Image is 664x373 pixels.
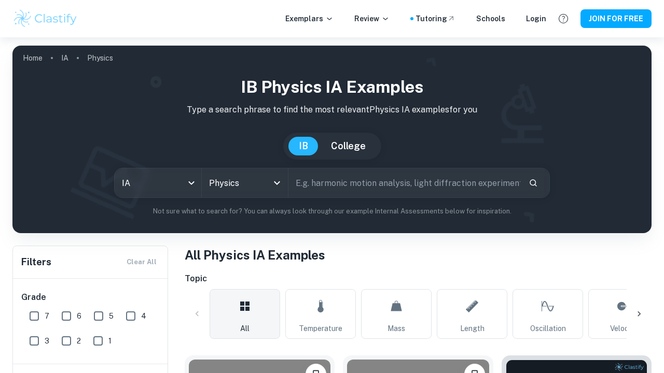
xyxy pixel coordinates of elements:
p: Exemplars [285,13,334,24]
p: Physics [87,52,113,64]
button: Open [270,176,284,190]
p: Type a search phrase to find the most relevant Physics IA examples for you [21,104,643,116]
img: profile cover [12,46,652,233]
div: IA [115,168,201,197]
button: Search [524,174,542,192]
span: Oscillation [530,323,566,334]
h6: Filters [21,255,51,269]
h1: All Physics IA Examples [185,246,652,264]
button: JOIN FOR FREE [580,9,652,28]
a: Login [526,13,546,24]
h6: Topic [185,272,652,285]
img: Clastify logo [12,8,78,29]
span: 6 [77,310,81,322]
a: Tutoring [416,13,455,24]
input: E.g. harmonic motion analysis, light diffraction experiments, sliding objects down a ramp... [288,168,520,197]
h6: Grade [21,291,160,304]
p: Not sure what to search for? You can always look through our example Internal Assessments below f... [21,206,643,217]
button: IB [288,137,319,155]
span: Temperature [299,323,342,334]
a: IA [61,51,68,65]
span: 5 [109,310,114,322]
span: 7 [45,310,49,322]
span: All [240,323,250,334]
h1: IB Physics IA examples [21,75,643,99]
a: Schools [476,13,505,24]
span: Mass [388,323,405,334]
button: Help and Feedback [555,10,572,27]
span: 3 [45,335,49,347]
span: 4 [141,310,146,322]
p: Review [354,13,390,24]
span: 1 [108,335,112,347]
a: Home [23,51,43,65]
span: Velocity [610,323,637,334]
button: College [321,137,376,155]
span: 2 [77,335,81,347]
span: Length [460,323,485,334]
